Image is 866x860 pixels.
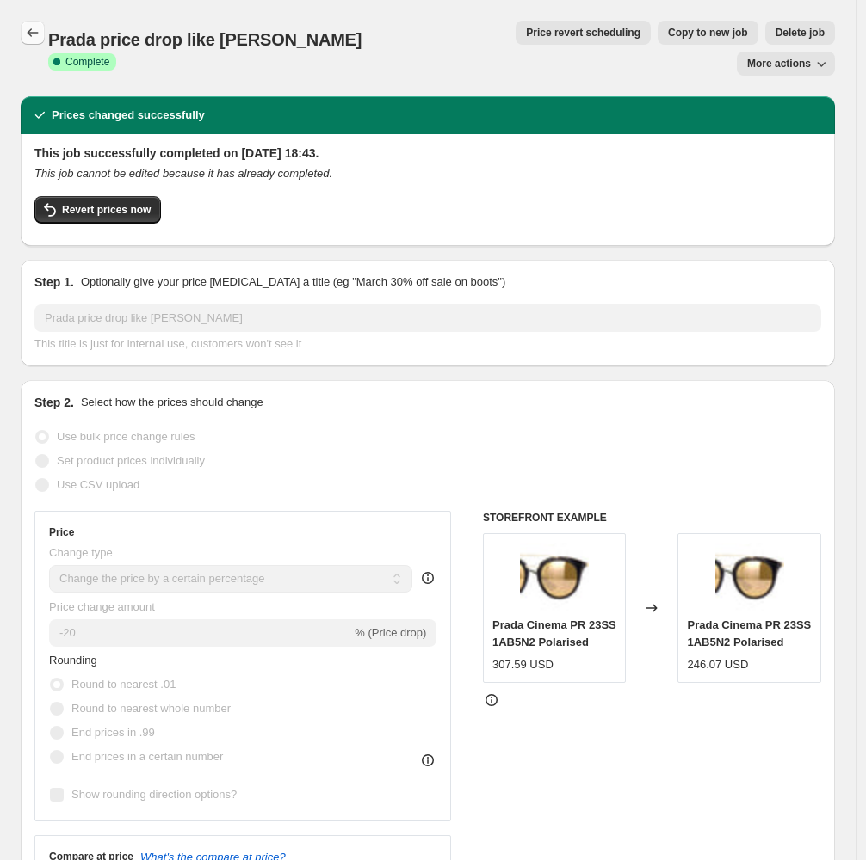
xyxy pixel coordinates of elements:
[57,454,205,467] span: Set product prices individually
[81,273,505,291] p: Optionally give your price [MEDICAL_DATA] a title (eg "March 30% off sale on boots")
[21,21,45,45] button: Price change jobs
[492,656,554,673] div: 307.59 USD
[71,788,237,801] span: Show rounding direction options?
[71,702,231,715] span: Round to nearest whole number
[71,678,176,691] span: Round to nearest .01
[715,543,784,611] img: prada-pr-23ss-1ab5n2-polarised-hd-1_f2f1c946-e5be-4c23-b487-912158a6828c_80x.jpg
[34,144,821,162] h2: This job successfully completed on [DATE] 18:43.
[49,525,74,539] h3: Price
[49,619,351,647] input: -15
[34,304,821,332] input: 30% off holiday sale
[483,511,821,525] h6: STOREFRONT EXAMPLE
[52,107,205,124] h2: Prices changed successfully
[687,618,811,648] span: Prada Cinema PR 23SS 1AB5N2 Polarised
[34,273,74,291] h2: Step 1.
[34,167,332,180] i: This job cannot be edited because it has already completed.
[34,394,74,411] h2: Step 2.
[668,26,748,40] span: Copy to new job
[492,618,616,648] span: Prada Cinema PR 23SS 1AB5N2 Polarised
[520,543,589,611] img: prada-pr-23ss-1ab5n2-polarised-hd-1_f2f1c946-e5be-4c23-b487-912158a6828c_80x.jpg
[737,52,835,76] button: More actions
[49,600,155,613] span: Price change amount
[658,21,758,45] button: Copy to new job
[419,569,436,587] div: help
[48,30,362,49] span: Prada price drop like [PERSON_NAME]
[62,203,151,217] span: Revert prices now
[49,654,97,666] span: Rounding
[355,626,426,639] span: % (Price drop)
[57,478,139,491] span: Use CSV upload
[687,656,748,673] div: 246.07 USD
[34,196,161,224] button: Revert prices now
[765,21,835,45] button: Delete job
[49,546,113,559] span: Change type
[81,394,263,411] p: Select how the prices should change
[776,26,825,40] span: Delete job
[526,26,640,40] span: Price revert scheduling
[71,726,155,739] span: End prices in .99
[34,337,301,350] span: This title is just for internal use, customers won't see it
[747,57,811,71] span: More actions
[65,55,109,69] span: Complete
[71,750,223,763] span: End prices in a certain number
[57,430,195,443] span: Use bulk price change rules
[516,21,651,45] button: Price revert scheduling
